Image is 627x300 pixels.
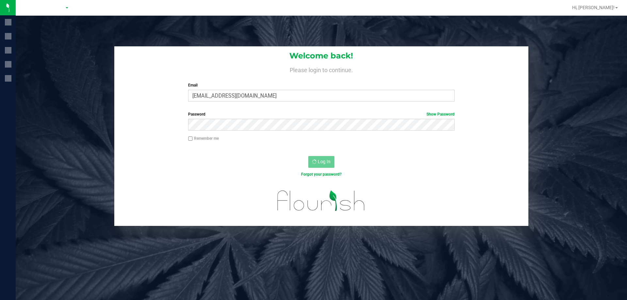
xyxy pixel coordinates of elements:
[114,65,528,73] h4: Please login to continue.
[114,52,528,60] h1: Welcome back!
[318,159,330,164] span: Log In
[572,5,615,10] span: Hi, [PERSON_NAME]!
[301,172,342,177] a: Forgot your password?
[188,135,219,141] label: Remember me
[269,184,373,217] img: flourish_logo.svg
[188,112,205,117] span: Password
[308,156,334,168] button: Log In
[188,82,454,88] label: Email
[188,136,193,141] input: Remember me
[426,112,455,117] a: Show Password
